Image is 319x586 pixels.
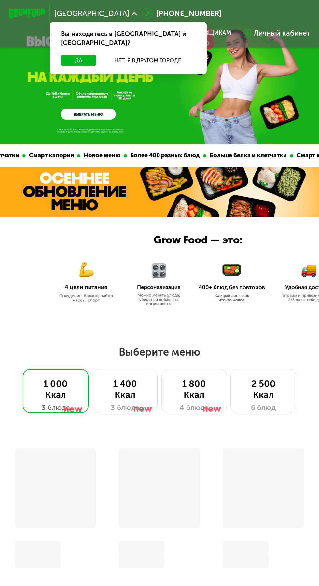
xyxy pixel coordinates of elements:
button: Нет, я в другом городе [100,55,196,66]
button: Да [61,55,96,66]
a: ВЫБРАТЬ МЕНЮ [61,109,116,120]
h2: Выберите меню [29,346,290,359]
div: 1 400 Ккал [102,378,148,400]
div: 3 блюда [102,402,148,413]
div: 3 блюда [32,402,79,413]
span: [GEOGRAPHIC_DATA] [54,10,129,17]
div: 4 блюда [171,402,218,413]
div: 1 000 Ккал [32,378,79,400]
div: Больше белка и клетчатки [206,151,290,160]
div: Личный кабинет [254,28,310,39]
div: Новое меню [80,151,124,160]
div: 1 800 Ккал [171,378,218,400]
a: [PHONE_NUMBER] [142,8,221,19]
div: Смарт калории [26,151,77,160]
div: поставщикам [184,29,231,37]
div: Вы находитесь в [GEOGRAPHIC_DATA] и [GEOGRAPHIC_DATA]? [50,22,207,55]
div: 6 блюд [240,402,287,413]
div: Более 400 разных блюд [127,151,203,160]
div: Grow Food — это: [154,232,259,248]
div: 2 500 Ккал [240,378,287,400]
